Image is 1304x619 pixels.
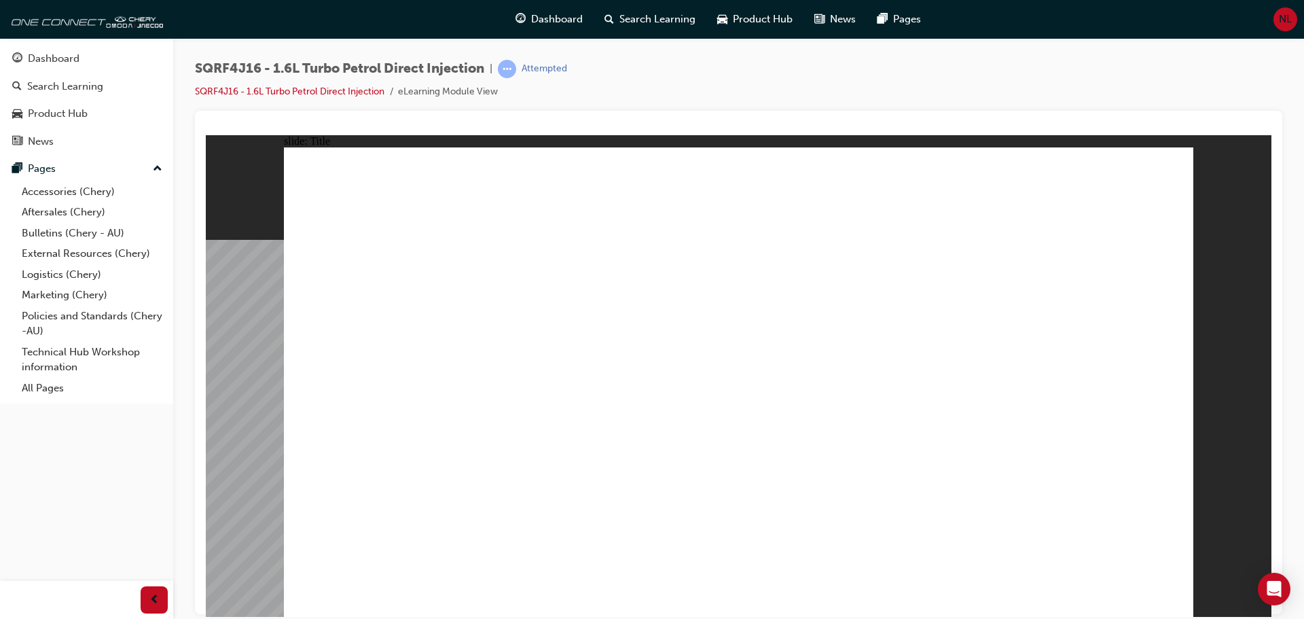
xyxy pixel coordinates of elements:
a: Product Hub [5,101,168,126]
a: SQRF4J16 - 1.6L Turbo Petrol Direct Injection [195,86,384,97]
span: search-icon [12,81,22,93]
span: Product Hub [733,12,793,27]
span: Pages [893,12,921,27]
div: Attempted [522,63,567,75]
button: NL [1273,7,1297,31]
div: Dashboard [28,51,79,67]
span: car-icon [12,108,22,120]
a: Search Learning [5,74,168,99]
img: oneconnect [7,5,163,33]
a: pages-iconPages [867,5,932,33]
div: Open Intercom Messenger [1258,573,1290,605]
span: Search Learning [619,12,695,27]
span: learningRecordVerb_ATTEMPT-icon [498,60,516,78]
span: prev-icon [149,592,160,609]
a: Bulletins (Chery - AU) [16,223,168,244]
a: Logistics (Chery) [16,264,168,285]
a: Accessories (Chery) [16,181,168,202]
a: News [5,129,168,154]
button: Pages [5,156,168,181]
span: car-icon [717,11,727,28]
span: News [830,12,856,27]
span: news-icon [12,136,22,148]
a: All Pages [16,378,168,399]
a: Marketing (Chery) [16,285,168,306]
a: Dashboard [5,46,168,71]
div: Search Learning [27,79,103,94]
div: Product Hub [28,106,88,122]
a: news-iconNews [803,5,867,33]
a: Policies and Standards (Chery -AU) [16,306,168,342]
span: NL [1279,12,1292,27]
div: Pages [28,161,56,177]
span: | [490,61,492,77]
span: up-icon [153,160,162,178]
a: car-iconProduct Hub [706,5,803,33]
span: Dashboard [531,12,583,27]
span: news-icon [814,11,825,28]
span: search-icon [604,11,614,28]
a: search-iconSearch Learning [594,5,706,33]
a: Aftersales (Chery) [16,202,168,223]
a: Technical Hub Workshop information [16,342,168,378]
span: SQRF4J16 - 1.6L Turbo Petrol Direct Injection [195,61,484,77]
a: External Resources (Chery) [16,243,168,264]
span: guage-icon [515,11,526,28]
span: guage-icon [12,53,22,65]
a: guage-iconDashboard [505,5,594,33]
span: pages-icon [877,11,888,28]
li: eLearning Module View [398,84,498,100]
span: pages-icon [12,163,22,175]
button: DashboardSearch LearningProduct HubNews [5,43,168,156]
div: News [28,134,54,149]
